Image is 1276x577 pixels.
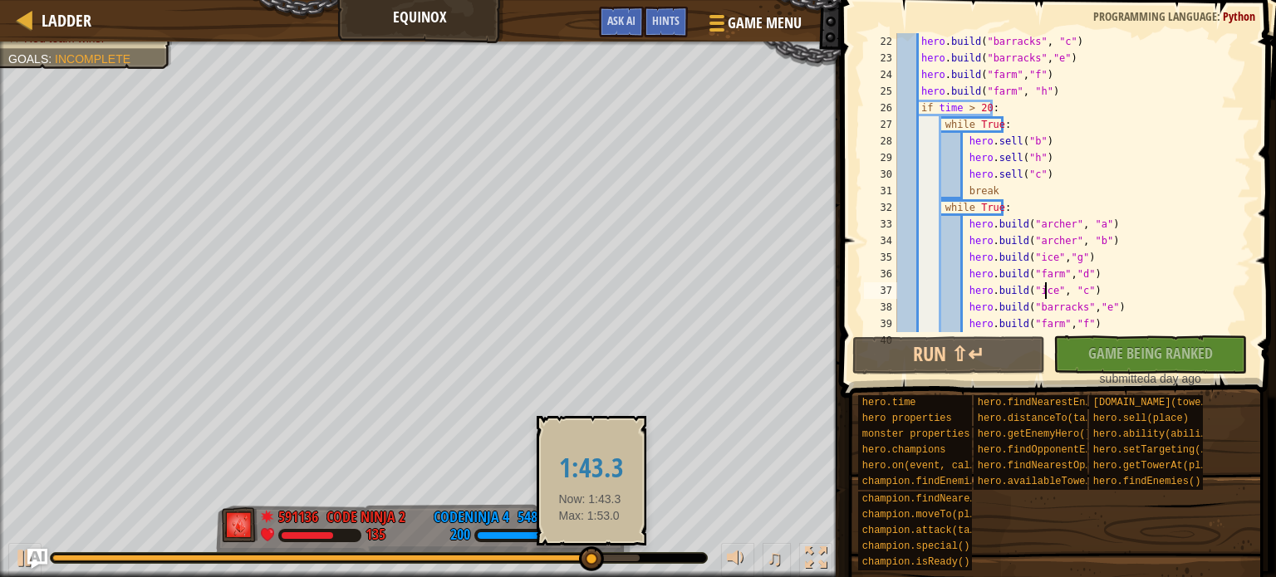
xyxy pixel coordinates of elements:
div: 38 [864,299,897,315]
button: ♫ [763,543,791,577]
span: : [1217,8,1223,24]
span: monster properties [862,428,970,440]
div: 33 [864,216,897,232]
button: Ask AI [27,549,47,569]
span: Goals [8,52,48,66]
span: hero.champions [862,444,946,456]
span: champion.attack(target) [862,525,1000,536]
div: 24 [864,66,897,83]
div: 34 [864,232,897,249]
span: champion.findEnemies() [862,476,994,487]
button: Toggle fullscreen [799,543,832,577]
div: 23 [864,50,897,66]
span: Incomplete [55,52,130,66]
div: 27 [864,116,897,133]
div: 36 [864,266,897,282]
span: hero.getTowerAt(place) [1093,460,1224,472]
h2: 1:43.3 [559,454,624,483]
button: Adjust volume [721,543,754,577]
span: ♫ [766,545,783,570]
span: Ladder [42,9,91,32]
button: Ask AI [599,7,644,37]
span: hero.findOpponentEnemies() [978,444,1133,456]
div: a day ago [1062,370,1239,387]
div: 200 [450,528,470,543]
button: Game Menu [696,7,812,46]
div: 35 [864,249,897,266]
div: 548736 [518,506,557,521]
span: hero.findEnemies() [1093,476,1201,487]
div: 135 [366,528,385,543]
div: 29 [864,149,897,166]
div: Code Ninja 2 [326,506,405,528]
button: Ctrl + P: Play [8,543,42,577]
a: Ladder [33,9,91,32]
div: CodeNinja 4 [434,506,509,528]
span: hero.on(event, callback) [862,460,1006,472]
div: 25 [864,83,897,100]
div: 30 [864,166,897,183]
img: thang_avatar_frame.png [222,507,258,542]
span: hero.sell(place) [1093,413,1189,424]
span: champion.isReady() [862,556,970,568]
div: 591136 [278,506,318,521]
span: hero.distanceTo(target) [978,413,1116,424]
span: hero.time [862,397,916,408]
div: 40 [864,332,897,349]
span: champion.findNearestEnemy() [862,493,1023,505]
span: hero.findNearestOpponentEnemy() [978,460,1163,472]
span: champion.special() [862,540,970,552]
div: Now: 1:43.3 Max: 1:53.0 [547,430,636,532]
span: Hints [652,12,680,28]
div: 26 [864,100,897,116]
span: hero.availableTowerTypes [978,476,1121,487]
span: Game Menu [728,12,802,34]
span: submitted [1100,372,1151,385]
span: : [48,52,55,66]
span: champion.moveTo(place) [862,509,994,521]
div: 28 [864,133,897,149]
div: 39 [864,315,897,332]
span: Python [1223,8,1255,24]
span: hero properties [862,413,952,424]
button: Run ⇧↵ [852,336,1046,374]
div: 32 [864,199,897,216]
span: Programming language [1093,8,1217,24]
span: Ask AI [607,12,636,28]
div: 22 [864,33,897,50]
span: hero.getEnemyHero() [978,428,1092,440]
div: 31 [864,183,897,199]
span: hero.findNearestEnemy() [978,397,1116,408]
div: 37 [864,282,897,299]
